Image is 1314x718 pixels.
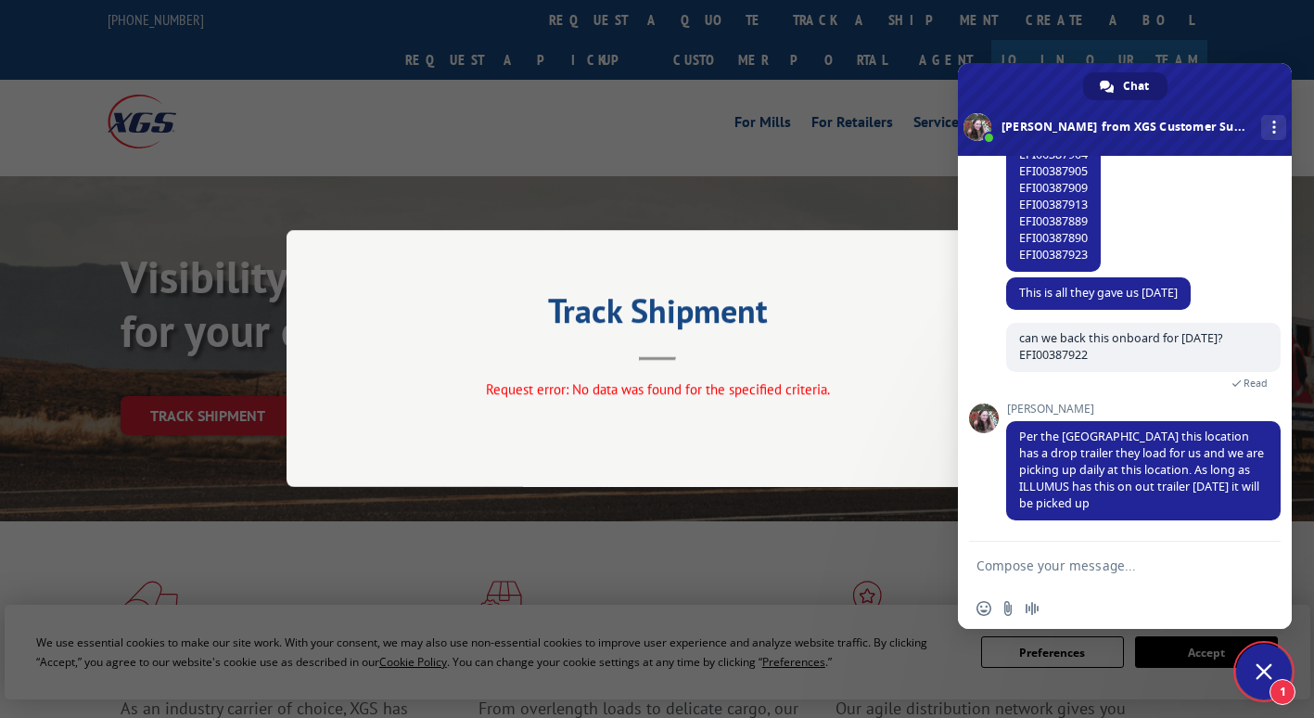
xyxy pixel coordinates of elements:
[379,298,936,333] h2: Track Shipment
[1083,72,1167,100] div: Chat
[1244,377,1268,390] span: Read
[1001,601,1015,616] span: Send a file
[976,601,991,616] span: Insert an emoji
[1019,429,1264,511] span: Per the [GEOGRAPHIC_DATA] this location has a drop trailer they load for us and we are picking up...
[976,558,1232,574] textarea: Compose your message...
[1269,679,1295,705] span: 1
[1006,403,1281,416] span: [PERSON_NAME]
[1236,644,1292,699] div: Close chat
[1123,72,1149,100] span: Chat
[1019,330,1222,363] span: can we back this onboard for [DATE]? EFI00387922
[1019,285,1178,301] span: This is all they gave us [DATE]
[1261,115,1286,140] div: More channels
[1019,113,1088,263] span: EFI00387896 EFI00387902 EFI00387904 EFI00387905 EFI00387909 EFI00387913 EFI00387889 EFI00387890 E...
[1025,601,1040,616] span: Audio message
[485,381,829,399] span: Request error: No data was found for the specified criteria.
